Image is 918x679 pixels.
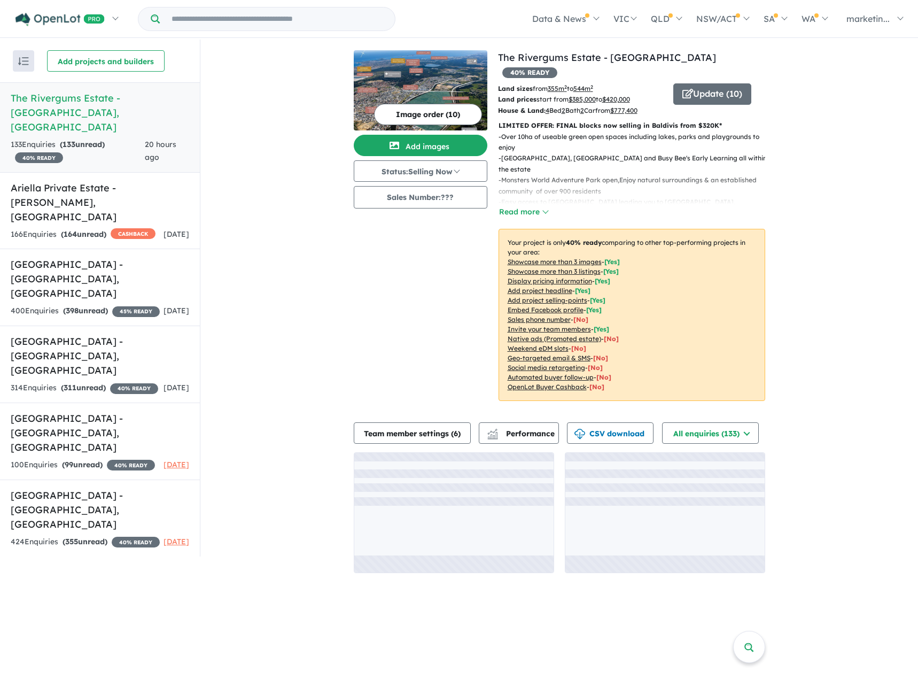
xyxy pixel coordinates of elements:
[593,354,608,362] span: [No]
[508,344,569,352] u: Weekend eDM slots
[11,334,189,377] h5: [GEOGRAPHIC_DATA] - [GEOGRAPHIC_DATA] , [GEOGRAPHIC_DATA]
[596,95,630,103] span: to
[574,429,585,439] img: download icon
[61,383,106,392] strong: ( unread)
[498,105,665,116] p: Bed Bath Car from
[354,50,487,130] img: The Rivergums Estate - Baldivis
[502,67,557,78] span: 40 % READY
[63,140,75,149] span: 133
[566,238,602,246] b: 40 % ready
[164,460,189,469] span: [DATE]
[11,459,155,472] div: 100 Enquir ies
[673,83,751,105] button: Update (10)
[567,84,593,92] span: to
[11,382,158,395] div: 314 Enquir ies
[11,91,189,134] h5: The Rivergums Estate - [GEOGRAPHIC_DATA] , [GEOGRAPHIC_DATA]
[64,229,77,239] span: 164
[65,460,73,469] span: 99
[603,267,619,275] span: [ Yes ]
[589,383,604,391] span: [No]
[15,13,105,26] img: Openlot PRO Logo White
[586,306,602,314] span: [ Yes ]
[499,229,765,401] p: Your project is only comparing to other top-performing projects in your area: - - - - - - - - - -...
[499,120,765,131] p: LIMITED OFFER: FINAL blocks now selling in Baldivis from $320K*
[164,306,189,315] span: [DATE]
[596,373,611,381] span: [No]
[498,94,665,105] p: start from
[508,296,587,304] u: Add project selling-points
[567,422,654,444] button: CSV download
[63,306,108,315] strong: ( unread)
[498,51,716,64] a: The Rivergums Estate - [GEOGRAPHIC_DATA]
[110,383,158,394] span: 40 % READY
[374,104,482,125] button: Image order (10)
[498,95,536,103] b: Land prices
[62,460,103,469] strong: ( unread)
[610,106,637,114] u: $ 777,400
[65,537,78,546] span: 355
[575,287,590,295] span: [ Yes ]
[508,325,591,333] u: Invite your team members
[487,429,497,435] img: line-chart.svg
[354,135,487,156] button: Add images
[11,488,189,531] h5: [GEOGRAPHIC_DATA] - [GEOGRAPHIC_DATA] , [GEOGRAPHIC_DATA]
[508,335,601,343] u: Native ads (Promoted estate)
[508,315,571,323] u: Sales phone number
[11,411,189,454] h5: [GEOGRAPHIC_DATA] - [GEOGRAPHIC_DATA] , [GEOGRAPHIC_DATA]
[499,175,774,197] p: - Monsters World Adventure Park open,Enjoy natural surroundings & an established community of ove...
[479,422,559,444] button: Performance
[162,7,393,30] input: Try estate name, suburb, builder or developer
[11,305,160,318] div: 400 Enquir ies
[594,325,609,333] span: [ Yes ]
[590,84,593,90] sup: 2
[662,422,759,444] button: All enquiries (133)
[107,460,155,470] span: 40 % READY
[573,315,588,323] span: [ No ]
[64,383,76,392] span: 311
[548,84,567,92] u: 355 m
[11,138,145,164] div: 133 Enquir ies
[60,140,105,149] strong: ( unread)
[145,140,176,162] span: 20 hours ago
[11,536,160,549] div: 424 Enquir ies
[164,537,189,546] span: [DATE]
[546,106,549,114] u: 4
[66,306,79,315] span: 398
[604,258,620,266] span: [ Yes ]
[498,83,665,94] p: from
[580,106,584,114] u: 2
[508,354,590,362] u: Geo-targeted email & SMS
[846,13,890,24] span: marketin...
[499,206,549,218] button: Read more
[595,277,610,285] span: [ Yes ]
[508,373,594,381] u: Automated buyer follow-up
[354,422,471,444] button: Team member settings (6)
[11,228,155,241] div: 166 Enquir ies
[164,383,189,392] span: [DATE]
[18,57,29,65] img: sort.svg
[164,229,189,239] span: [DATE]
[602,95,630,103] u: $ 420,000
[499,153,774,175] p: - [GEOGRAPHIC_DATA], [GEOGRAPHIC_DATA] and Busy Bee's Early Learning all within the estate
[508,364,585,372] u: Social media retargeting
[508,258,602,266] u: Showcase more than 3 images
[489,429,555,438] span: Performance
[562,106,565,114] u: 2
[47,50,165,72] button: Add projects and builders
[573,84,593,92] u: 544 m
[354,186,487,209] button: Sales Number:???
[508,306,584,314] u: Embed Facebook profile
[63,537,107,546] strong: ( unread)
[354,160,487,182] button: Status:Selling Now
[499,132,774,153] p: - Over 10ha of useable green open spaces including lakes, parks and playgrounds to enjoy
[11,181,189,224] h5: Ariella Private Estate - [PERSON_NAME] , [GEOGRAPHIC_DATA]
[498,106,546,114] b: House & Land:
[112,306,160,317] span: 45 % READY
[508,267,601,275] u: Showcase more than 3 listings
[564,84,567,90] sup: 2
[604,335,619,343] span: [No]
[11,257,189,300] h5: [GEOGRAPHIC_DATA] - [GEOGRAPHIC_DATA] , [GEOGRAPHIC_DATA]
[499,197,774,219] p: - Easy access to [GEOGRAPHIC_DATA] leading you to [GEOGRAPHIC_DATA], [GEOGRAPHIC_DATA] and beyond...
[111,228,155,239] span: CASHBACK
